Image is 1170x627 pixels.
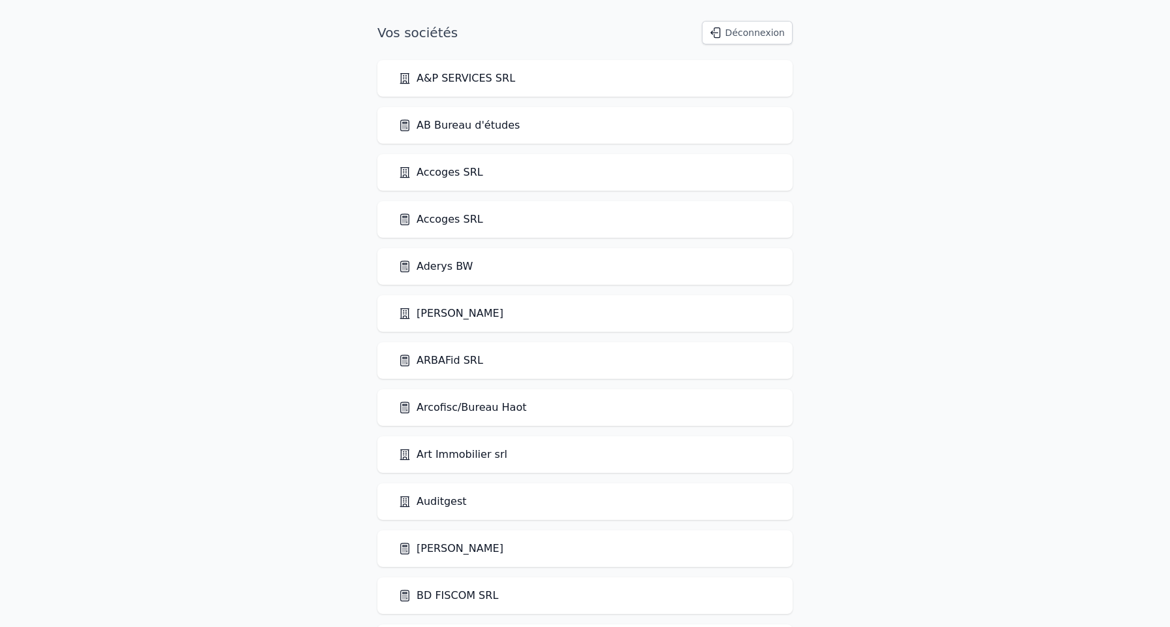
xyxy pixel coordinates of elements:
h1: Vos sociétés [377,24,458,42]
a: Accoges SRL [398,165,483,180]
a: Arcofisc/Bureau Haot [398,400,526,415]
a: ARBAFid SRL [398,353,483,368]
a: A&P SERVICES SRL [398,71,515,86]
a: [PERSON_NAME] [398,541,503,556]
a: BD FISCOM SRL [398,588,498,603]
button: Déconnexion [702,21,793,44]
a: Auditgest [398,494,467,509]
a: Art Immobilier srl [398,447,507,462]
a: [PERSON_NAME] [398,306,503,321]
a: AB Bureau d'études [398,118,520,133]
a: Aderys BW [398,259,473,274]
a: Accoges SRL [398,212,483,227]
